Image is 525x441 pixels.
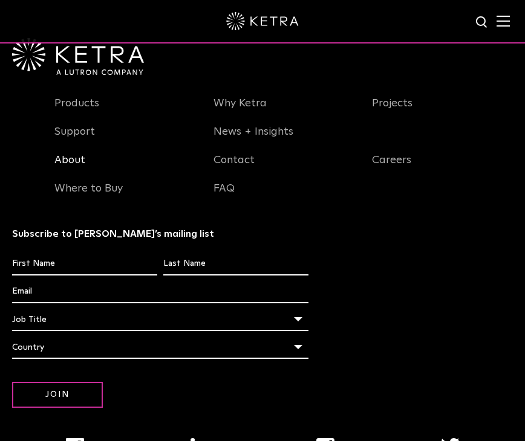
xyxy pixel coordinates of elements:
[12,280,308,303] input: Email
[54,96,513,153] div: Navigation Menu
[475,15,490,30] img: search icon
[12,253,157,275] input: First Name
[163,253,308,275] input: Last Name
[54,125,95,153] a: Support
[54,153,85,181] a: About
[497,15,510,27] img: Hamburger%20Nav.svg
[214,97,267,124] a: Why Ketra
[54,153,513,210] div: Navigation Menu
[54,97,99,124] a: Products
[12,336,308,359] div: Country
[12,38,144,76] img: Ketra-aLutronCo_White_RGB
[214,182,235,210] a: FAQ
[12,228,513,240] h3: Subscribe to [PERSON_NAME]’s mailing list
[54,182,123,210] a: Where to Buy
[214,125,293,153] a: News + Insights
[372,153,411,181] a: Careers
[226,12,299,30] img: ketra-logo-2019-white
[214,153,255,181] a: Contact
[372,97,412,124] a: Projects
[12,308,308,331] div: Job Title
[12,382,103,408] input: Join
